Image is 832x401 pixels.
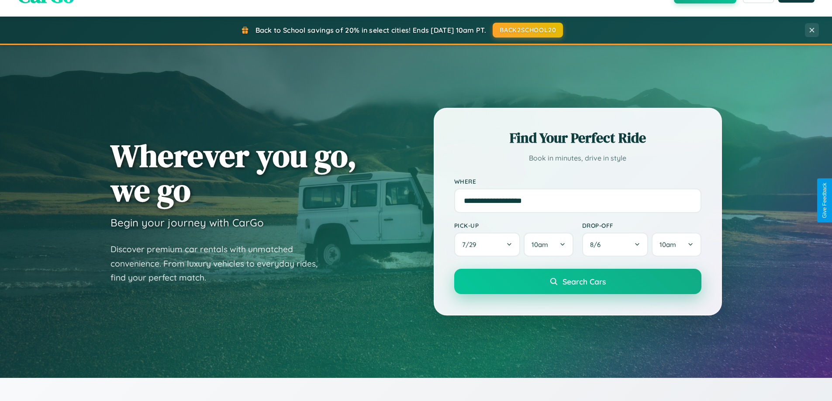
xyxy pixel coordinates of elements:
div: Give Feedback [822,183,828,218]
h3: Begin your journey with CarGo [110,216,264,229]
button: Search Cars [454,269,701,294]
label: Pick-up [454,222,573,229]
button: 8/6 [582,233,649,257]
span: Back to School savings of 20% in select cities! Ends [DATE] 10am PT. [255,26,486,34]
h1: Wherever you go, we go [110,138,357,207]
button: 7/29 [454,233,521,257]
span: 10am [659,240,676,249]
span: Search Cars [563,277,606,286]
button: 10am [524,233,573,257]
button: 10am [652,233,701,257]
label: Where [454,178,701,185]
p: Book in minutes, drive in style [454,152,701,165]
button: BACK2SCHOOL20 [493,23,563,38]
span: 8 / 6 [590,240,605,249]
h2: Find Your Perfect Ride [454,128,701,147]
span: 7 / 29 [462,240,480,249]
label: Drop-off [582,222,701,229]
span: 10am [532,240,548,249]
p: Discover premium car rentals with unmatched convenience. From luxury vehicles to everyday rides, ... [110,242,329,285]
